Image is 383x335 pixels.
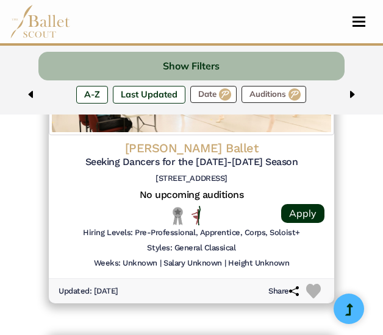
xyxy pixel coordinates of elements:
h6: | [224,258,226,269]
label: Date [190,86,237,103]
h6: Height Unknown [228,258,289,269]
label: Last Updated [113,86,185,103]
h4: [PERSON_NAME] Ballet [59,140,324,156]
img: All [191,206,201,225]
a: Apply [281,204,324,223]
h6: Salary Unknown [163,258,221,269]
label: Auditions [242,86,306,103]
h6: Hiring Levels: Pre-Professional, Apprentice, Corps, Soloist+ [83,228,299,238]
h6: Weeks: Unknown [94,258,157,269]
img: Local [170,206,185,225]
button: Show Filters [38,52,345,80]
h6: Updated: [DATE] [59,286,118,297]
h5: Seeking Dancers for the [DATE]-[DATE] Season [59,156,324,169]
h6: Share [268,286,299,297]
h6: [STREET_ADDRESS] [59,174,324,184]
h6: | [160,258,162,269]
h5: No upcoming auditions [59,189,324,202]
h6: Styles: General Classical [147,243,235,253]
button: Toggle navigation [345,16,373,27]
label: A-Z [76,86,108,103]
img: Heart [306,284,321,298]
